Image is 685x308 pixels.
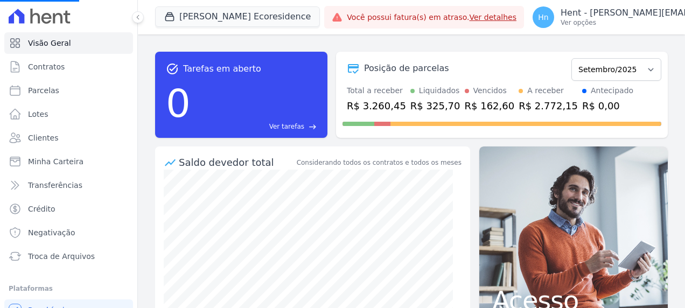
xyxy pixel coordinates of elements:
a: Clientes [4,127,133,149]
div: A receber [527,85,564,96]
div: Liquidados [419,85,460,96]
span: Hn [538,13,548,21]
span: Contratos [28,61,65,72]
div: R$ 3.260,45 [347,99,406,113]
span: Negativação [28,227,75,238]
span: Troca de Arquivos [28,251,95,262]
div: Vencidos [473,85,507,96]
div: Total a receber [347,85,406,96]
div: R$ 2.772,15 [519,99,578,113]
span: Transferências [28,180,82,191]
span: task_alt [166,62,179,75]
span: Lotes [28,109,48,120]
div: Posição de parcelas [364,62,449,75]
a: Troca de Arquivos [4,246,133,267]
div: Saldo devedor total [179,155,295,170]
span: Você possui fatura(s) em atraso. [347,12,516,23]
a: Contratos [4,56,133,78]
a: Visão Geral [4,32,133,54]
span: east [309,123,317,131]
a: Parcelas [4,80,133,101]
a: Transferências [4,174,133,196]
div: 0 [166,75,191,131]
div: Plataformas [9,282,129,295]
span: Tarefas em aberto [183,62,261,75]
a: Crédito [4,198,133,220]
span: Clientes [28,132,58,143]
span: Crédito [28,204,55,214]
div: R$ 0,00 [582,99,633,113]
a: Lotes [4,103,133,125]
div: Considerando todos os contratos e todos os meses [297,158,462,167]
span: Parcelas [28,85,59,96]
button: [PERSON_NAME] Ecoresidence [155,6,320,27]
a: Minha Carteira [4,151,133,172]
div: R$ 325,70 [410,99,460,113]
div: Antecipado [591,85,633,96]
span: Minha Carteira [28,156,83,167]
a: Ver tarefas east [195,122,317,131]
span: Visão Geral [28,38,71,48]
span: Ver tarefas [269,122,304,131]
a: Ver detalhes [469,13,516,22]
a: Negativação [4,222,133,243]
div: R$ 162,60 [465,99,515,113]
